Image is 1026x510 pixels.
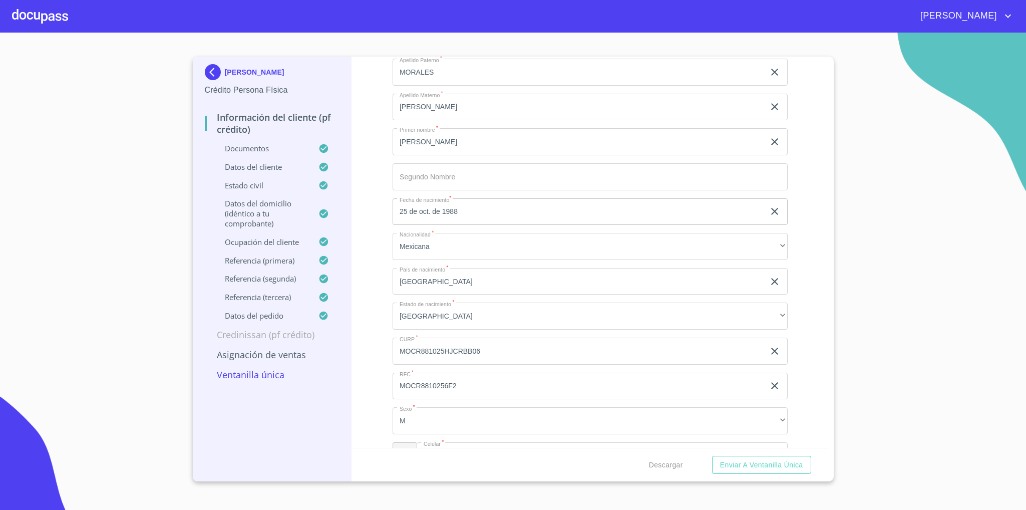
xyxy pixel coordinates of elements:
button: clear input [769,136,781,148]
p: Documentos [205,143,319,153]
button: clear input [769,380,781,392]
button: account of current user [913,8,1014,24]
p: Asignación de Ventas [205,349,339,361]
button: Enviar a Ventanilla única [712,456,811,474]
button: clear input [769,345,781,357]
p: Estado Civil [205,180,319,190]
p: Información del cliente (PF crédito) [205,111,339,135]
button: Descargar [645,456,687,474]
div: Mexicana [393,233,788,260]
p: Referencia (primera) [205,256,319,266]
span: Descargar [649,459,683,471]
p: Credinissan (PF crédito) [205,329,339,341]
p: Referencia (segunda) [205,274,319,284]
p: Ventanilla única [205,369,339,381]
p: Datos del domicilio (idéntico a tu comprobante) [205,198,319,228]
span: [PERSON_NAME] [913,8,1002,24]
p: [PERSON_NAME] [225,68,284,76]
button: clear input [769,101,781,113]
p: Referencia (tercera) [205,292,319,302]
p: Crédito Persona Física [205,84,339,96]
div: M [393,407,788,434]
p: Datos del pedido [205,311,319,321]
button: clear input [769,276,781,288]
button: clear input [769,66,781,78]
div: [PERSON_NAME] [205,64,339,84]
p: Datos del cliente [205,162,319,172]
span: Enviar a Ventanilla única [720,459,803,471]
div: [GEOGRAPHIC_DATA] [393,303,788,330]
p: Ocupación del Cliente [205,237,319,247]
img: Docupass spot blue [205,64,225,80]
